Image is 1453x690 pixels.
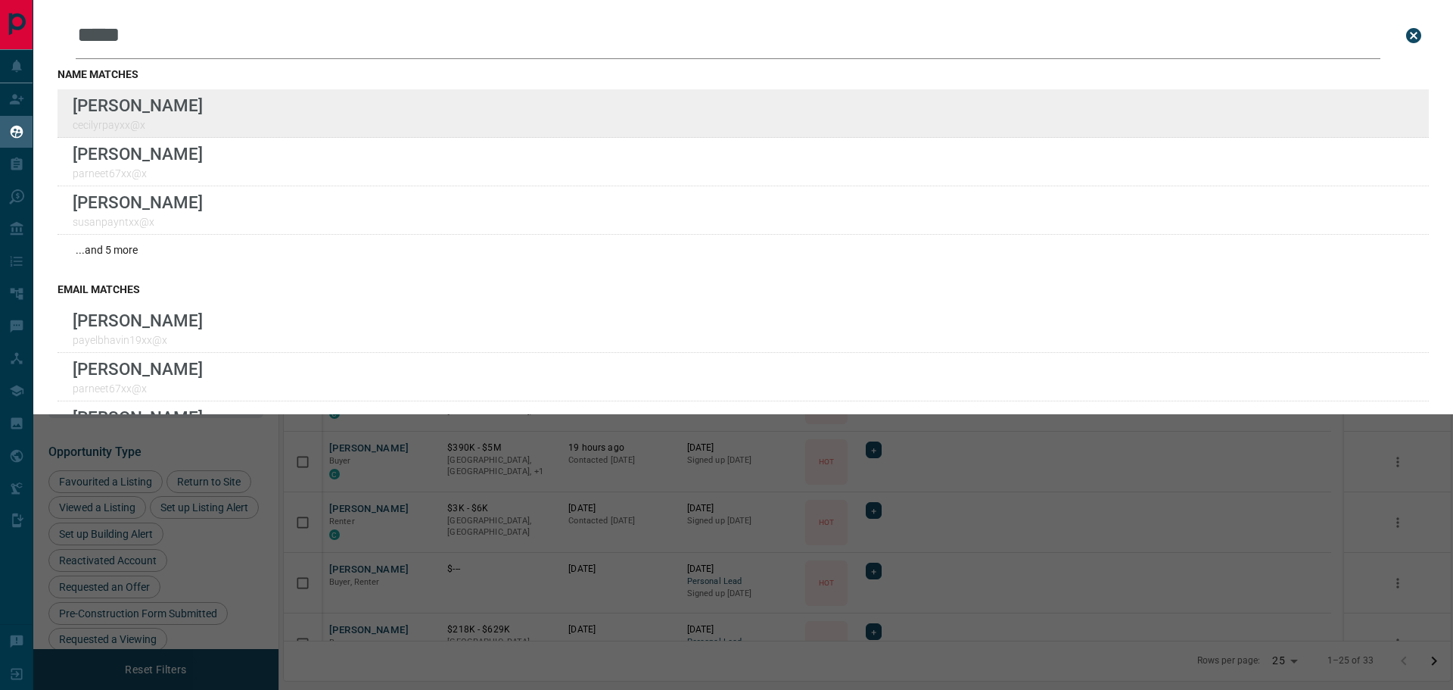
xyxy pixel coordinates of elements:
p: [PERSON_NAME] [73,311,203,330]
p: [PERSON_NAME] [73,359,203,379]
p: cecilyrpayxx@x [73,119,203,131]
div: ...and 5 more [58,235,1429,265]
p: parneet67xx@x [73,167,203,180]
p: [PERSON_NAME] [73,95,203,115]
h3: name matches [58,68,1429,80]
p: [PERSON_NAME] [73,144,203,164]
p: susanpayntxx@x [73,216,203,228]
p: [PERSON_NAME] [73,192,203,212]
h3: email matches [58,283,1429,295]
p: [PERSON_NAME] [73,407,221,427]
p: payelbhavin19xx@x [73,334,203,346]
button: close search bar [1399,20,1429,51]
p: parneet67xx@x [73,382,203,395]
